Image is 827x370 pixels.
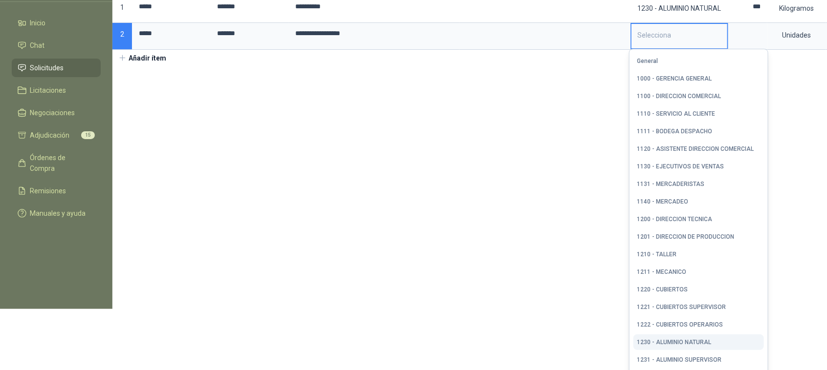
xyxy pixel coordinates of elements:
span: Órdenes de Compra [30,152,91,174]
span: Inicio [30,18,46,28]
div: 1222 - CUBIERTOS OPERARIOS [637,321,723,328]
div: 1211 - MECANICO [637,268,687,275]
button: 1230 - ALUMINIO NATURAL [633,334,764,350]
button: 1140 - MERCADEO [633,194,764,209]
button: 1000 - GERENCIA GENERAL [633,71,764,86]
a: Adjudicación15 [12,126,101,144]
span: Manuales y ayuda [30,208,86,219]
div: Selecciona [631,24,727,46]
button: 1200 - DIRECCION TECNICA [633,211,764,227]
button: 1231 - ALUMINIO SUPERVISOR [633,352,764,368]
div: 1201 - DIRECCION DE PRODUCCION [637,233,735,240]
span: Negociaciones [30,107,75,118]
div: General [637,58,658,64]
div: Unidades [768,24,825,46]
button: 1110 - SERVICIO AL CLIENTE [633,106,764,122]
div: 1220 - CUBIERTOS [637,286,688,293]
a: Remisiones [12,182,101,200]
button: 1211 - MECANICO [633,264,764,280]
span: 15 [81,131,95,139]
a: Solicitudes [12,59,101,77]
div: 1130 - EJECUTIVOS DE VENTAS [637,163,724,170]
a: Chat [12,36,101,55]
span: Adjudicación [30,130,70,141]
button: 1131 - MERCADERISTAS [633,176,764,192]
div: 1000 - GERENCIA GENERAL [637,75,712,82]
div: 1111 - BODEGA DESPACHO [637,128,713,135]
button: 1220 - CUBIERTOS [633,282,764,297]
div: 1221 - CUBIERTOS SUPERVISOR [637,304,726,310]
span: Remisiones [30,185,66,196]
a: Manuales y ayuda [12,204,101,223]
div: 1230 - ALUMINIO NATURAL [637,339,712,346]
div: 1210 - TALLER [637,251,677,258]
a: Negociaciones [12,103,101,122]
button: 1221 - CUBIERTOS SUPERVISOR [633,299,764,315]
a: Inicio [12,14,101,32]
div: 1131 - MERCADERISTAS [637,181,705,187]
span: Solicitudes [30,62,64,73]
span: Chat [30,40,45,51]
div: 1110 - SERVICIO AL CLIENTE [637,110,716,117]
button: 1210 - TALLER [633,247,764,262]
button: 1201 - DIRECCION DE PRODUCCION [633,229,764,245]
div: 1120 - ASISTENTE DIRECCION COMERCIAL [637,145,754,152]
div: 1231 - ALUMINIO SUPERVISOR [637,356,722,363]
p: 2 [112,23,132,50]
div: 1140 - MERCADEO [637,198,689,205]
div: 1100 - DIRECCION COMERCIAL [637,93,721,100]
div: 1200 - DIRECCION TECNICA [637,216,713,223]
button: 1120 - ASISTENTE DIRECCION COMERCIAL [633,141,764,157]
a: Licitaciones [12,81,101,100]
button: 1100 - DIRECCION COMERCIAL [633,88,764,104]
a: Órdenes de Compra [12,148,101,178]
button: Añadir ítem [112,50,173,66]
button: General [633,53,764,69]
button: 1130 - EJECUTIVOS DE VENTAS [633,159,764,174]
button: 1111 - BODEGA DESPACHO [633,123,764,139]
span: Licitaciones [30,85,66,96]
button: 1222 - CUBIERTOS OPERARIOS [633,317,764,332]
